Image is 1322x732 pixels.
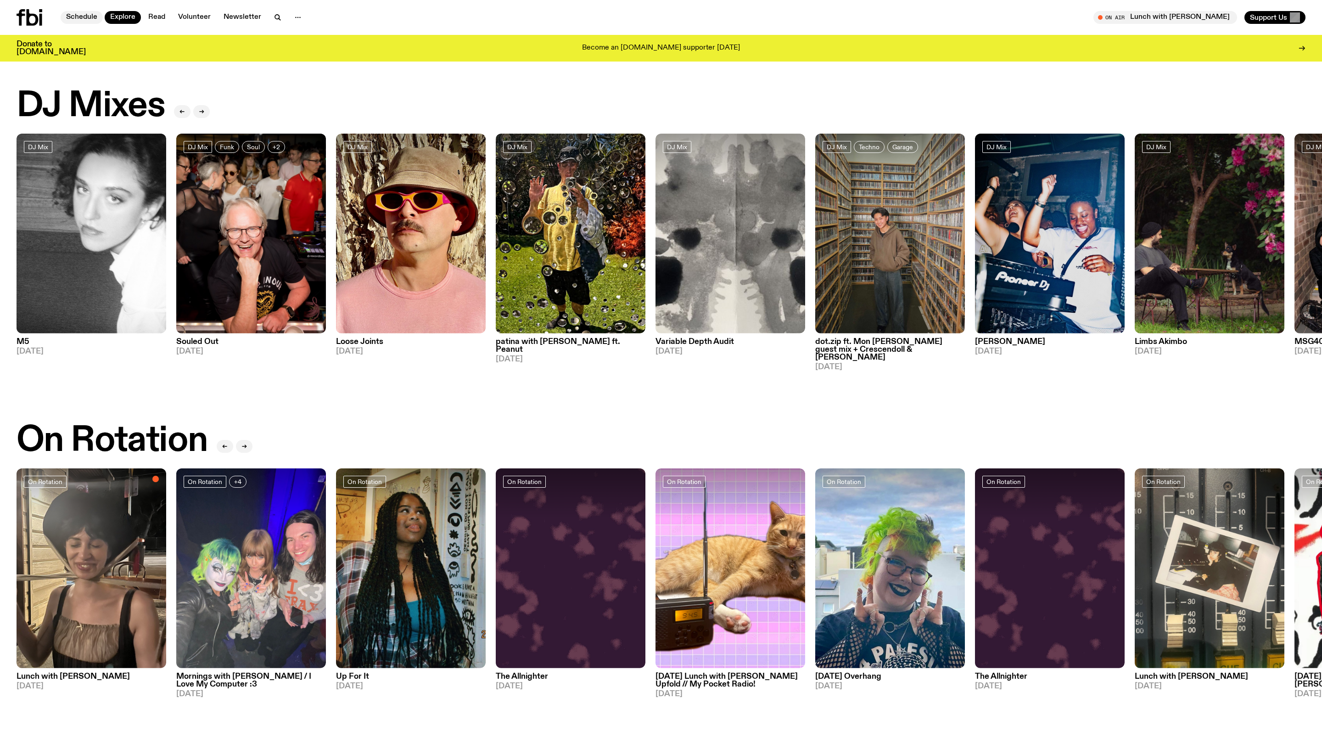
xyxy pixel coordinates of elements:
a: On Rotation [982,476,1025,488]
span: [DATE] [17,682,166,690]
h3: Lunch with [PERSON_NAME] [1135,673,1284,681]
a: Newsletter [218,11,267,24]
a: Explore [105,11,141,24]
h3: M5 [17,338,166,346]
span: On Rotation [1146,478,1181,485]
a: patina with [PERSON_NAME] ft. Peanut[DATE] [496,333,645,363]
button: +4 [229,476,246,488]
span: Support Us [1250,13,1287,22]
h3: [DATE] Lunch with [PERSON_NAME] Upfold // My Pocket Radio! [655,673,805,688]
a: The Allnighter[DATE] [975,668,1125,690]
span: DJ Mix [667,143,687,150]
a: On Rotation [1142,476,1185,488]
a: On Rotation [663,476,706,488]
a: On Rotation [24,476,67,488]
span: On Rotation [347,478,382,485]
span: On Rotation [507,478,542,485]
span: Soul [247,143,260,150]
h3: Loose Joints [336,338,486,346]
h3: dot.zip ft. Mon [PERSON_NAME] guest mix + Crescendoll & [PERSON_NAME] [815,338,965,361]
a: The Allnighter[DATE] [496,668,645,690]
span: [DATE] [336,348,486,355]
span: DJ Mix [507,143,527,150]
span: +2 [273,143,280,150]
a: Loose Joints[DATE] [336,333,486,355]
a: Lunch with [PERSON_NAME][DATE] [17,668,166,690]
a: M5[DATE] [17,333,166,355]
span: [DATE] [1135,682,1284,690]
p: Become an [DOMAIN_NAME] supporter [DATE] [582,44,740,52]
h3: Limbs Akimbo [1135,338,1284,346]
h3: Donate to [DOMAIN_NAME] [17,40,86,56]
a: Mornings with [PERSON_NAME] / I Love My Computer :3[DATE] [176,668,326,698]
a: [PERSON_NAME][DATE] [975,333,1125,355]
img: A black and white photo of Lilly wearing a white blouse and looking up at the camera. [17,134,166,333]
span: DJ Mix [188,143,208,150]
span: [DATE] [496,682,645,690]
span: On Rotation [986,478,1021,485]
h2: On Rotation [17,423,207,458]
h2: DJ Mixes [17,89,165,124]
a: Up For It[DATE] [336,668,486,690]
img: A selfie of Dyan Tai, Ninajirachi and Jim. [176,468,326,668]
span: [DATE] [655,690,805,698]
span: DJ Mix [986,143,1007,150]
a: [DATE] Lunch with [PERSON_NAME] Upfold // My Pocket Radio![DATE] [655,668,805,698]
a: On Rotation [503,476,546,488]
a: Garage [887,141,918,153]
span: [DATE] [496,355,645,363]
a: Techno [854,141,885,153]
h3: The Allnighter [975,673,1125,681]
img: Ify - a Brown Skin girl with black braided twists, looking up to the side with her tongue stickin... [336,468,486,668]
a: DJ Mix [24,141,52,153]
a: On Rotation [823,476,865,488]
span: On Rotation [188,478,222,485]
span: [DATE] [975,682,1125,690]
span: [DATE] [815,363,965,371]
span: [DATE] [655,348,805,355]
a: Limbs Akimbo[DATE] [1135,333,1284,355]
button: On AirLunch with [PERSON_NAME] [1093,11,1237,24]
h3: The Allnighter [496,673,645,681]
span: [DATE] [176,348,326,355]
span: [DATE] [17,348,166,355]
span: On Rotation [827,478,861,485]
h3: patina with [PERSON_NAME] ft. Peanut [496,338,645,354]
a: Soul [242,141,265,153]
a: On Rotation [184,476,226,488]
a: DJ Mix [1142,141,1171,153]
a: Souled Out[DATE] [176,333,326,355]
a: DJ Mix [982,141,1011,153]
span: DJ Mix [827,143,847,150]
span: On Rotation [667,478,701,485]
span: Funk [220,143,234,150]
a: DJ Mix [503,141,532,153]
a: Lunch with [PERSON_NAME][DATE] [1135,668,1284,690]
a: On Rotation [343,476,386,488]
span: [DATE] [815,682,965,690]
h3: [PERSON_NAME] [975,338,1125,346]
span: DJ Mix [28,143,48,150]
a: Volunteer [173,11,216,24]
a: [DATE] Overhang[DATE] [815,668,965,690]
span: DJ Mix [347,143,368,150]
h3: Variable Depth Audit [655,338,805,346]
span: [DATE] [336,682,486,690]
h3: Mornings with [PERSON_NAME] / I Love My Computer :3 [176,673,326,688]
h3: Lunch with [PERSON_NAME] [17,673,166,681]
span: [DATE] [1135,348,1284,355]
a: Funk [215,141,239,153]
img: A black and white Rorschach [655,134,805,333]
a: DJ Mix [663,141,691,153]
a: dot.zip ft. Mon [PERSON_NAME] guest mix + Crescendoll & [PERSON_NAME][DATE] [815,333,965,371]
h3: Up For It [336,673,486,681]
a: Schedule [61,11,103,24]
img: Jackson sits at an outdoor table, legs crossed and gazing at a black and brown dog also sitting a... [1135,134,1284,333]
h3: Souled Out [176,338,326,346]
a: DJ Mix [184,141,212,153]
img: Tyson stands in front of a paperbark tree wearing orange sunglasses, a suede bucket hat and a pin... [336,134,486,333]
span: Tune in live [1104,14,1232,21]
span: Garage [892,143,913,150]
span: On Rotation [28,478,62,485]
button: Support Us [1244,11,1305,24]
